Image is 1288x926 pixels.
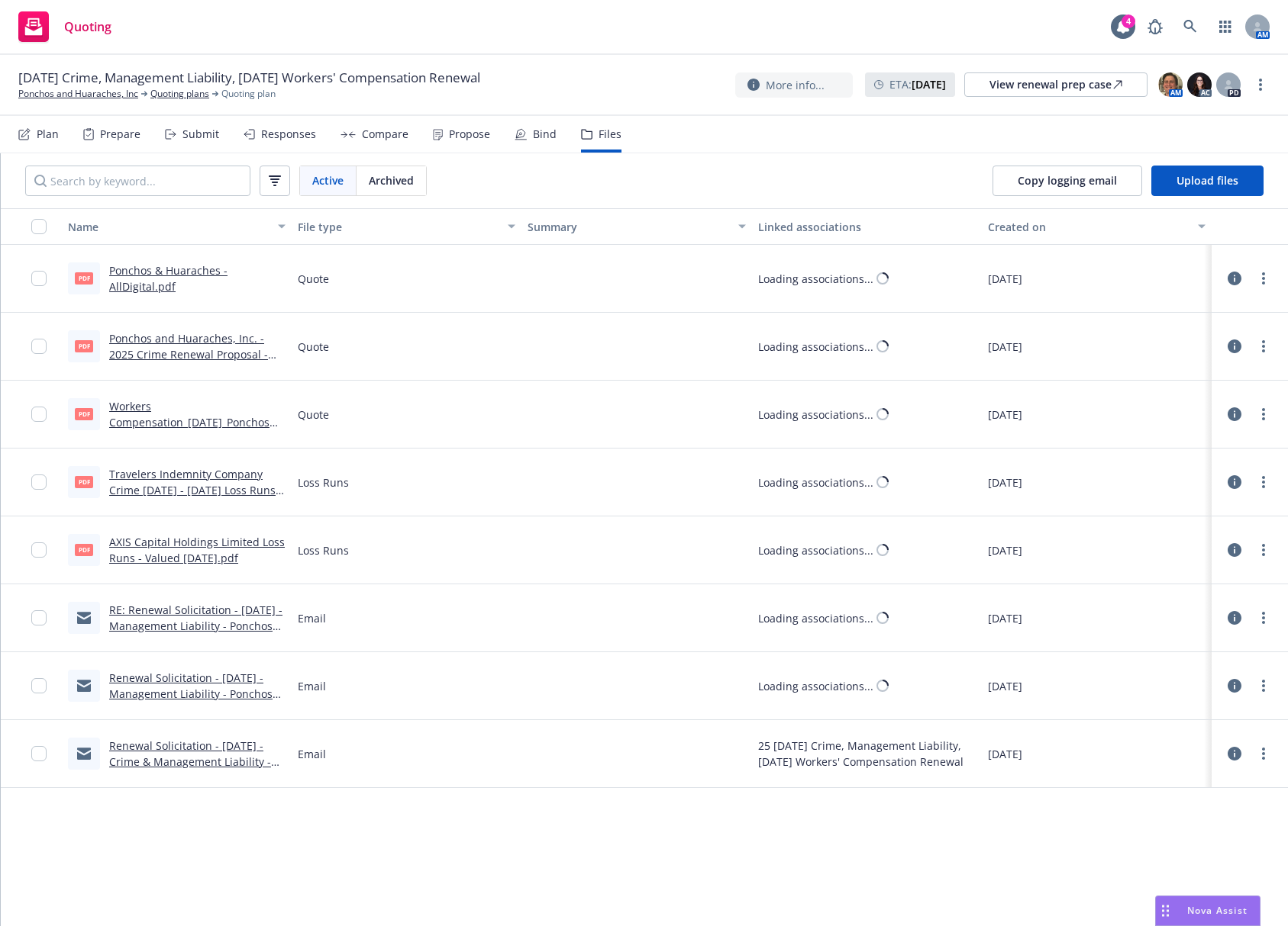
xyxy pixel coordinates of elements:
[109,535,285,565] a: AXIS Capital Holdings Limited Loss Runs - Valued [DATE].pdf
[988,271,1022,287] span: [DATE]
[533,128,557,140] div: Bind
[989,73,1122,96] div: View renewal prep case
[109,399,270,445] a: Workers Compensation_[DATE]_Ponchos and Huaraches, Inc.pdf
[758,339,873,355] div: Loading associations...
[1254,269,1273,288] a: more
[1187,72,1212,97] img: photo
[599,128,621,140] div: Files
[75,476,93,487] span: pdf
[31,678,47,693] input: Toggle Row Selected
[369,172,414,188] span: Archived
[75,408,93,420] span: pdf
[362,128,408,140] div: Compare
[1151,166,1264,196] button: Upload files
[988,610,1022,626] span: [DATE]
[75,340,93,352] span: pdf
[109,467,282,513] a: Travelers Indemnity Company Crime [DATE] - [DATE] Loss Runs - Valued [DATE].pdf
[1210,11,1241,42] a: Switch app
[1254,677,1273,695] a: more
[758,407,873,423] div: Loading associations...
[62,208,292,245] button: Name
[1254,473,1273,491] a: more
[1251,76,1270,94] a: more
[37,128,59,140] div: Plan
[758,738,976,770] div: 25 [DATE] Crime, Management Liability, [DATE] Workers' Compensation Renewal
[64,21,111,33] span: Quoting
[1018,173,1117,188] span: Copy logging email
[298,407,329,423] span: Quote
[766,77,825,93] span: More info...
[109,603,282,665] a: RE: Renewal Solicitation - [DATE] - Management Liability - Ponchos and Huaraches, Inc. - Newfront...
[1254,609,1273,627] a: more
[298,746,326,762] span: Email
[964,72,1148,97] a: View renewal prep case
[912,77,946,92] strong: [DATE]
[758,542,873,558] div: Loading associations...
[982,208,1212,245] button: Created on
[109,738,271,801] a: Renewal Solicitation - [DATE] - Crime & Management Liability - Ponchos and Huaraches, Inc - Newfr...
[261,128,316,140] div: Responses
[752,208,982,245] button: Linked associations
[1177,173,1238,188] span: Upload files
[31,610,47,625] input: Toggle Row Selected
[1254,405,1273,423] a: more
[889,76,946,92] span: ETA :
[298,474,349,490] span: Loss Runs
[298,339,329,355] span: Quote
[298,542,349,558] span: Loss Runs
[449,128,490,140] div: Propose
[298,271,329,287] span: Quote
[758,610,873,626] div: Loading associations...
[1254,541,1273,559] a: more
[298,610,326,626] span: Email
[25,166,250,196] input: Search by keyword...
[1122,14,1135,28] div: 4
[1158,72,1183,97] img: photo
[988,339,1022,355] span: [DATE]
[100,128,140,140] div: Prepare
[182,128,219,140] div: Submit
[988,474,1022,490] span: [DATE]
[735,72,853,98] button: More info...
[31,474,47,490] input: Toggle Row Selected
[109,263,228,294] a: Ponchos & Huaraches - AllDigital.pdf
[18,87,138,101] a: Ponchos and Huaraches, Inc
[1254,744,1273,763] a: more
[988,219,1189,235] div: Created on
[75,544,93,555] span: pdf
[1156,896,1175,925] div: Drag to move
[758,474,873,490] div: Loading associations...
[31,271,47,286] input: Toggle Row Selected
[758,271,873,287] div: Loading associations...
[988,407,1022,423] span: [DATE]
[292,208,521,245] button: File type
[109,670,273,733] a: Renewal Solicitation - [DATE] - Management Liability - Ponchos and Huaraches, Inc. - Newfront Ins...
[312,172,344,188] span: Active
[993,166,1142,196] button: Copy logging email
[109,331,268,378] a: Ponchos and Huaraches, Inc. - 2025 Crime Renewal Proposal - Travelers [DATE].pdf
[988,746,1022,762] span: [DATE]
[1140,11,1170,42] a: Report a Bug
[1155,895,1261,926] button: Nova Assist
[221,87,276,101] span: Quoting plan
[758,678,873,694] div: Loading associations...
[31,339,47,354] input: Toggle Row Selected
[1254,337,1273,355] a: more
[150,87,209,101] a: Quoting plans
[31,746,47,761] input: Toggle Row Selected
[758,219,976,235] div: Linked associations
[1175,11,1206,42] a: Search
[18,69,480,87] span: [DATE] Crime, Management Liability, [DATE] Workers' Compensation Renewal
[31,407,47,422] input: Toggle Row Selected
[75,272,93,284] span: pdf
[298,678,326,694] span: Email
[31,219,47,234] input: Select all
[521,208,751,245] button: Summary
[988,678,1022,694] span: [DATE]
[528,219,728,235] div: Summary
[68,219,269,235] div: Name
[31,542,47,558] input: Toggle Row Selected
[1187,904,1248,917] span: Nova Assist
[298,219,499,235] div: File type
[12,5,118,48] a: Quoting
